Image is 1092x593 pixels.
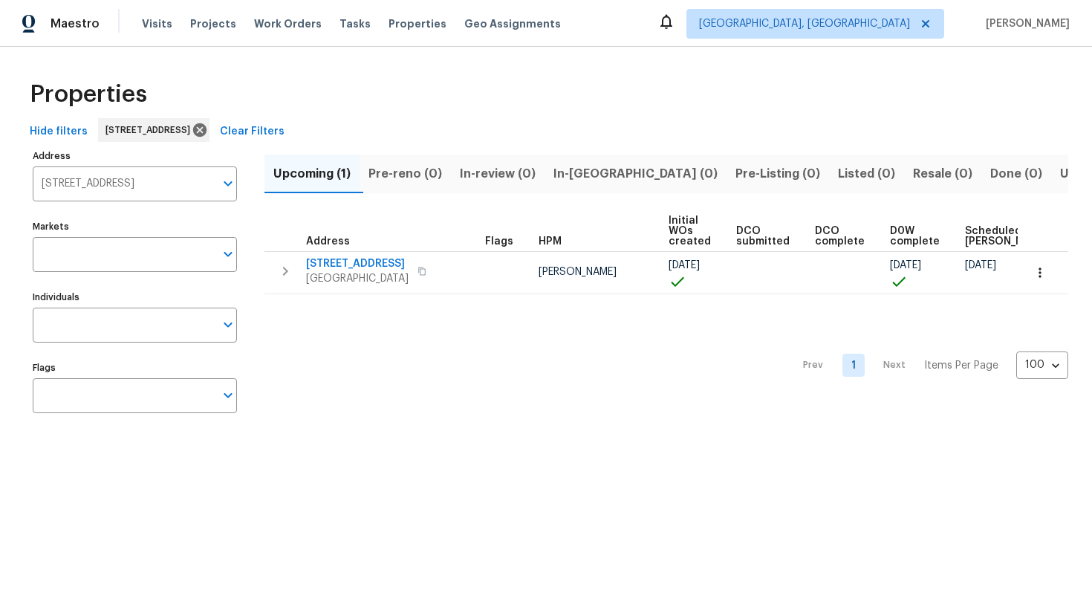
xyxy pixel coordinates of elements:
[553,163,718,184] span: In-[GEOGRAPHIC_DATA] (0)
[890,226,940,247] span: D0W complete
[306,236,350,247] span: Address
[815,226,865,247] span: DCO complete
[1016,346,1068,384] div: 100
[464,16,561,31] span: Geo Assignments
[33,293,237,302] label: Individuals
[965,226,1049,247] span: Scheduled [PERSON_NAME]
[33,363,237,372] label: Flags
[339,19,371,29] span: Tasks
[306,271,409,286] span: [GEOGRAPHIC_DATA]
[51,16,100,31] span: Maestro
[460,163,536,184] span: In-review (0)
[990,163,1042,184] span: Done (0)
[913,163,972,184] span: Resale (0)
[965,260,996,270] span: [DATE]
[218,314,238,335] button: Open
[24,118,94,146] button: Hide filters
[30,87,147,102] span: Properties
[218,173,238,194] button: Open
[924,358,998,373] p: Items Per Page
[485,236,513,247] span: Flags
[33,222,237,231] label: Markets
[389,16,446,31] span: Properties
[980,16,1070,31] span: [PERSON_NAME]
[33,152,237,161] label: Address
[190,16,236,31] span: Projects
[539,236,562,247] span: HPM
[254,16,322,31] span: Work Orders
[539,267,617,277] span: [PERSON_NAME]
[890,260,921,270] span: [DATE]
[98,118,209,142] div: [STREET_ADDRESS]
[218,385,238,406] button: Open
[306,256,409,271] span: [STREET_ADDRESS]
[273,163,351,184] span: Upcoming (1)
[30,123,88,141] span: Hide filters
[218,244,238,265] button: Open
[142,16,172,31] span: Visits
[838,163,895,184] span: Listed (0)
[699,16,910,31] span: [GEOGRAPHIC_DATA], [GEOGRAPHIC_DATA]
[220,123,285,141] span: Clear Filters
[736,226,790,247] span: DCO submitted
[368,163,442,184] span: Pre-reno (0)
[669,216,711,247] span: Initial WOs created
[214,118,290,146] button: Clear Filters
[669,260,700,270] span: [DATE]
[842,354,865,377] a: Goto page 1
[105,123,196,137] span: [STREET_ADDRESS]
[735,163,820,184] span: Pre-Listing (0)
[789,303,1068,428] nav: Pagination Navigation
